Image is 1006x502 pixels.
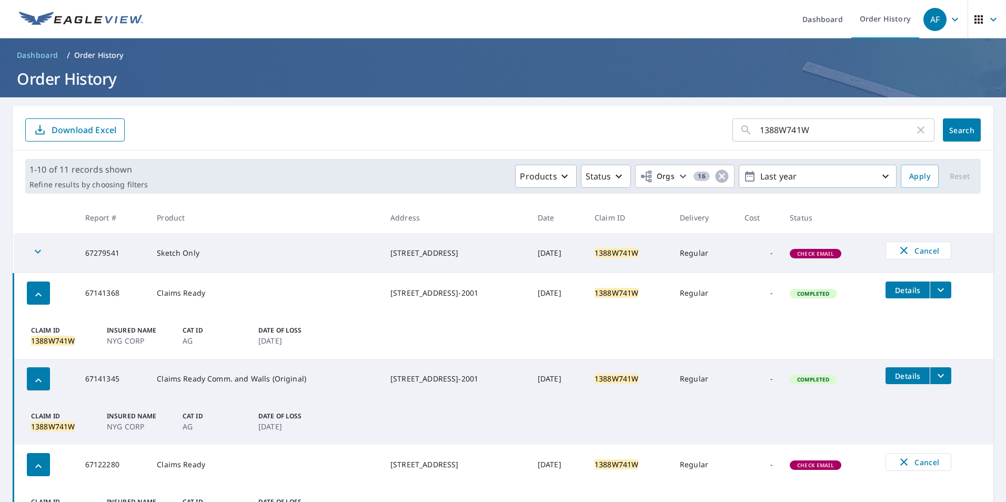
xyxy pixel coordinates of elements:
[739,165,897,188] button: Last year
[736,202,782,233] th: Cost
[382,202,529,233] th: Address
[29,163,148,176] p: 1-10 of 11 records shown
[148,359,382,399] td: Claims Ready Comm. and Walls (Original)
[930,282,951,298] button: filesDropdownBtn-67141368
[791,250,840,257] span: Check Email
[943,118,981,142] button: Search
[31,336,75,346] mark: 1388W741W
[586,202,671,233] th: Claim ID
[640,170,675,183] span: Orgs
[781,202,877,233] th: Status
[892,285,923,295] span: Details
[586,170,611,183] p: Status
[671,233,736,273] td: Regular
[258,411,321,421] p: Date of Loss
[107,411,170,421] p: Insured Name
[529,359,586,399] td: [DATE]
[148,445,382,485] td: Claims Ready
[148,233,382,273] td: Sketch Only
[258,421,321,432] p: [DATE]
[13,47,63,64] a: Dashboard
[760,115,914,145] input: Address, Report #, Claim ID, etc.
[183,411,246,421] p: Cat ID
[13,68,993,89] h1: Order History
[901,165,939,188] button: Apply
[671,202,736,233] th: Delivery
[74,50,124,61] p: Order History
[886,367,930,384] button: detailsBtn-67141345
[183,335,246,346] p: AG
[671,445,736,485] td: Regular
[897,456,940,468] span: Cancel
[77,202,149,233] th: Report #
[148,202,382,233] th: Product
[886,282,930,298] button: detailsBtn-67141368
[258,326,321,335] p: Date of Loss
[515,165,576,188] button: Products
[671,359,736,399] td: Regular
[529,202,586,233] th: Date
[736,445,782,485] td: -
[886,242,951,259] button: Cancel
[736,233,782,273] td: -
[736,273,782,313] td: -
[595,248,638,258] mark: 1388W741W
[29,180,148,189] p: Refine results by choosing filters
[529,273,586,313] td: [DATE]
[183,421,246,432] p: AG
[77,233,149,273] td: 67279541
[390,374,521,384] div: [STREET_ADDRESS]-2001
[923,8,947,31] div: AF
[791,290,836,297] span: Completed
[529,445,586,485] td: [DATE]
[13,47,993,64] nav: breadcrumb
[581,165,631,188] button: Status
[897,244,940,257] span: Cancel
[520,170,557,183] p: Products
[756,167,879,186] p: Last year
[25,118,125,142] button: Download Excel
[671,273,736,313] td: Regular
[390,459,521,470] div: [STREET_ADDRESS]
[258,335,321,346] p: [DATE]
[595,374,638,384] mark: 1388W741W
[183,326,246,335] p: Cat ID
[951,125,972,135] span: Search
[107,335,170,346] p: NYG CORP
[77,273,149,313] td: 67141368
[736,359,782,399] td: -
[77,445,149,485] td: 67122280
[886,453,951,471] button: Cancel
[77,359,149,399] td: 67141345
[595,288,638,298] mark: 1388W741W
[595,459,638,469] mark: 1388W741W
[909,170,930,183] span: Apply
[390,248,521,258] div: [STREET_ADDRESS]
[107,326,170,335] p: Insured Name
[635,165,735,188] button: Orgs16
[791,461,840,469] span: Check Email
[107,421,170,432] p: NYG CORP
[693,173,710,180] span: 16
[31,421,75,431] mark: 1388W741W
[19,12,143,27] img: EV Logo
[791,376,836,383] span: Completed
[31,326,94,335] p: Claim ID
[390,288,521,298] div: [STREET_ADDRESS]-2001
[52,124,116,136] p: Download Excel
[17,50,58,61] span: Dashboard
[529,233,586,273] td: [DATE]
[148,273,382,313] td: Claims Ready
[31,411,94,421] p: Claim ID
[930,367,951,384] button: filesDropdownBtn-67141345
[892,371,923,381] span: Details
[67,49,70,62] li: /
